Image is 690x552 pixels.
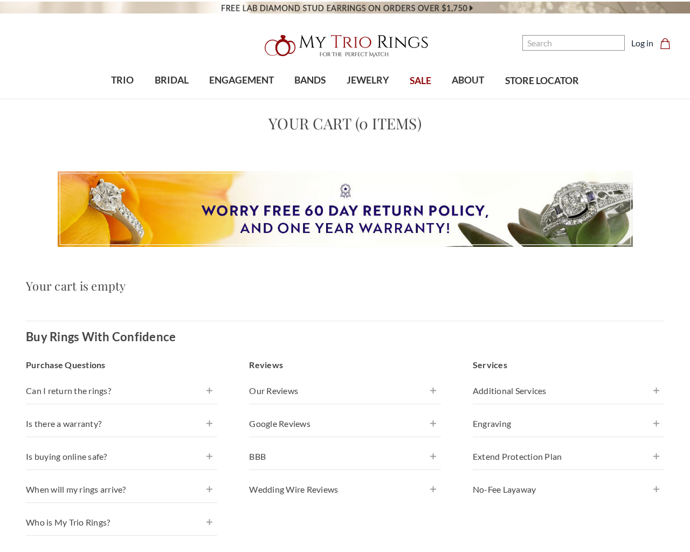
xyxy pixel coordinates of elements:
h3: Services [473,358,664,371]
button: submenu toggle [117,98,128,99]
h4: Is there a warranty? [26,417,217,430]
h4: Can I return the rings? [26,384,217,397]
span: BRIDAL [155,73,189,87]
img: Worry Free 60 Day Return Policy [58,171,633,247]
span: ABOUT [452,73,484,87]
a: BANDS [284,63,336,98]
svg: cart.cart_preview [660,38,671,49]
h4: Wedding Wire Reviews [249,483,440,496]
button: submenu toggle [463,98,473,99]
span: ENGAGEMENT [209,73,274,87]
span: SALE [410,74,431,88]
h3: Reviews [249,358,440,371]
h4: When will my rings arrive? [26,483,217,496]
a: ABOUT [441,63,494,98]
span: TRIO [111,73,134,87]
span: BANDS [294,73,326,87]
h3: Your cart is empty [26,277,664,295]
img: My Trio Rings [259,29,431,63]
a: Log in [631,37,653,50]
a: TRIO [101,63,144,98]
h1: Your Cart (0 items) [26,112,664,135]
h3: Purchase Questions [26,358,217,371]
span: JEWELRY [347,73,389,87]
a: SALE [399,64,441,99]
h4: Engraving [473,417,664,430]
h4: Google Reviews [249,417,440,430]
a: JEWELRY [336,63,399,98]
h4: Is buying online safe? [26,450,217,463]
a: ENGAGEMENT [199,63,284,98]
a: BRIDAL [144,63,198,98]
a: STORE LOCATOR [495,64,589,99]
span: STORE LOCATOR [505,74,579,88]
h4: Who is My Trio Rings? [26,516,217,529]
h4: BBB [249,450,440,463]
h4: No-Fee Layaway [473,483,664,496]
button: submenu toggle [236,98,247,99]
button: submenu toggle [166,98,177,99]
button: submenu toggle [305,98,315,99]
button: submenu toggle [362,98,373,99]
a: Cart with 0 items [660,37,677,50]
h4: Extend Protection Plan [473,450,664,463]
a: My Trio Rings [200,29,490,63]
h2: Buy Rings With Confidence [26,328,176,346]
h4: Our Reviews [249,384,440,397]
input: Search [522,35,625,51]
h4: Additional Services [473,384,664,397]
